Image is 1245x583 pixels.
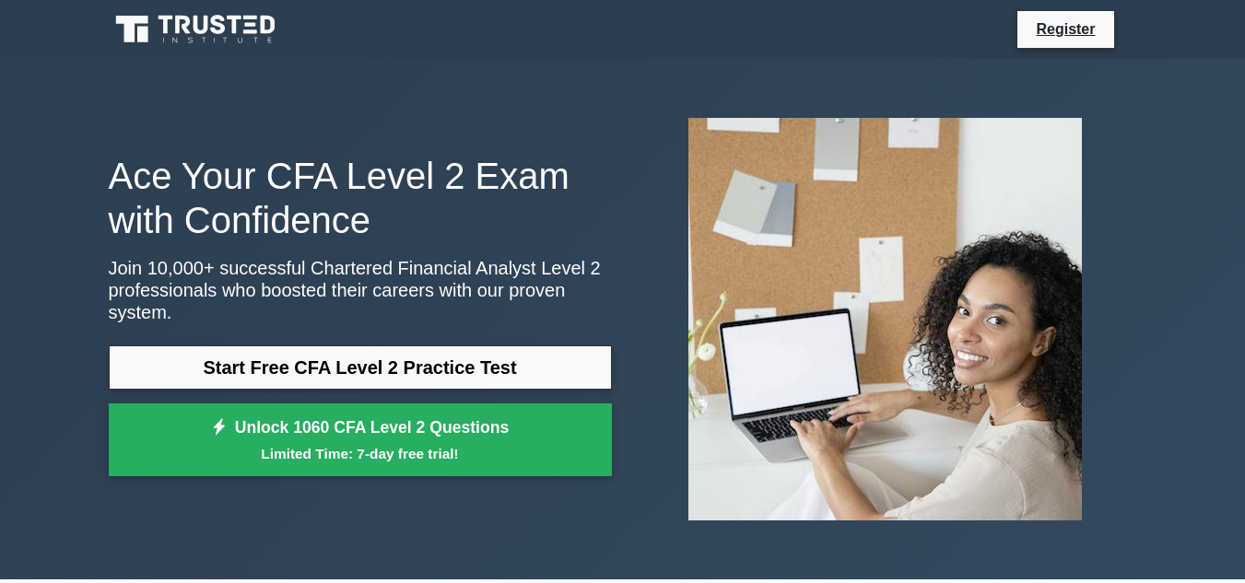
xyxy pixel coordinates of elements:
[109,154,612,242] h1: Ace Your CFA Level 2 Exam with Confidence
[109,345,612,390] a: Start Free CFA Level 2 Practice Test
[132,443,589,464] small: Limited Time: 7-day free trial!
[1025,17,1106,41] a: Register
[109,403,612,477] a: Unlock 1060 CFA Level 2 QuestionsLimited Time: 7-day free trial!
[109,257,612,323] p: Join 10,000+ successful Chartered Financial Analyst Level 2 professionals who boosted their caree...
